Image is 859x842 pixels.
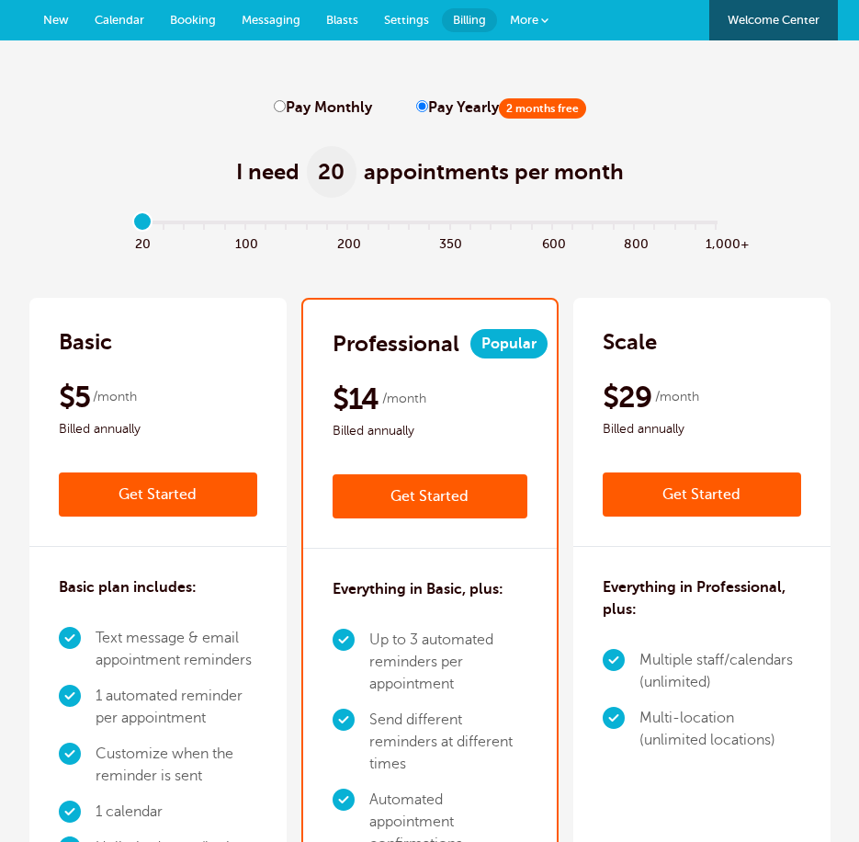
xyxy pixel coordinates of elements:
h2: Scale [603,327,657,357]
span: 100 [235,232,255,253]
h3: Everything in Professional, plus: [603,576,801,620]
a: Billing [442,8,497,32]
span: /month [382,388,426,410]
span: Billing [453,13,486,27]
span: /month [93,386,137,408]
li: Multiple staff/calendars (unlimited) [639,643,801,700]
span: New [43,13,69,27]
span: 20 [307,146,356,198]
span: Popular [470,329,548,358]
span: More [510,13,538,27]
li: 1 automated reminder per appointment [96,678,257,736]
span: Settings [384,13,429,27]
label: Pay Yearly [416,99,586,117]
li: Up to 3 automated reminders per appointment [369,622,527,702]
a: Get Started [59,472,257,517]
li: 1 calendar [96,794,257,830]
input: Pay Monthly [274,100,286,112]
label: Pay Monthly [274,99,372,117]
span: Calendar [95,13,144,27]
li: Multi-location (unlimited locations) [639,700,801,758]
span: 20 [133,232,153,253]
span: $14 [333,381,379,417]
h2: Professional [333,329,459,358]
span: I need [236,157,300,187]
span: Billed annually [59,418,257,440]
span: 600 [542,232,562,253]
h3: Everything in Basic, plus: [333,578,503,600]
span: Booking [170,13,216,27]
span: 1,000+ [706,232,726,253]
li: Text message & email appointment reminders [96,620,257,678]
span: /month [655,386,699,408]
li: Customize when the reminder is sent [96,736,257,794]
span: appointments per month [364,157,624,187]
span: Messaging [242,13,300,27]
span: 800 [624,232,644,253]
span: $5 [59,379,91,415]
span: Billed annually [603,418,801,440]
h2: Basic [59,327,112,357]
li: Send different reminders at different times [369,702,527,782]
span: 2 months free [499,98,586,119]
span: Billed annually [333,420,527,442]
span: 350 [439,232,459,253]
span: Blasts [326,13,358,27]
h3: Basic plan includes: [59,576,197,598]
span: $29 [603,379,652,415]
a: Get Started [603,472,801,517]
span: 200 [337,232,357,253]
input: Pay Yearly2 months free [416,100,428,112]
a: Get Started [333,474,527,518]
